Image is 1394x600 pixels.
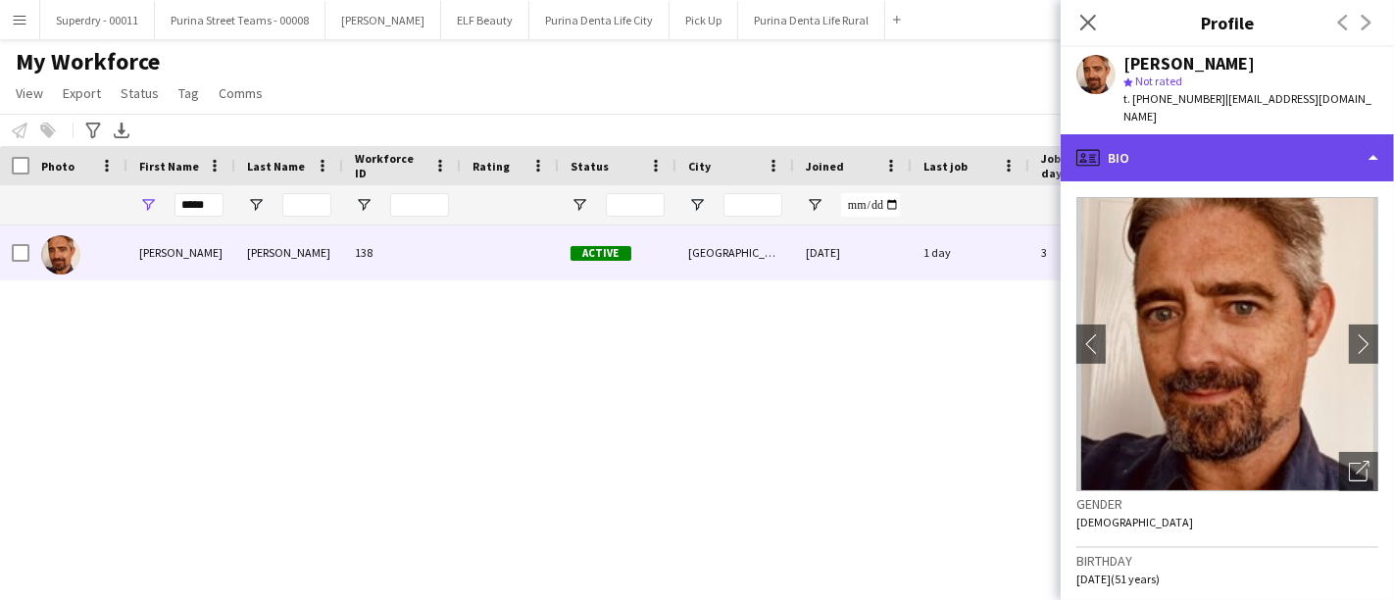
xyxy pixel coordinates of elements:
[1123,55,1255,73] div: [PERSON_NAME]
[473,159,510,174] span: Rating
[670,1,738,39] button: Pick Up
[841,193,900,217] input: Joined Filter Input
[1061,134,1394,181] div: Bio
[155,1,325,39] button: Purina Street Teams - 00008
[571,196,588,214] button: Open Filter Menu
[571,246,631,261] span: Active
[139,159,199,174] span: First Name
[121,84,159,102] span: Status
[171,80,207,106] a: Tag
[606,193,665,217] input: Status Filter Input
[1123,91,1225,106] span: t. [PHONE_NUMBER]
[127,225,235,279] div: [PERSON_NAME]
[1123,91,1371,124] span: | [EMAIL_ADDRESS][DOMAIN_NAME]
[1041,151,1121,180] span: Jobs (last 90 days)
[178,84,199,102] span: Tag
[1076,197,1378,491] img: Crew avatar or photo
[282,193,331,217] input: Last Name Filter Input
[1076,572,1160,586] span: [DATE] (51 years)
[794,225,912,279] div: [DATE]
[806,159,844,174] span: Joined
[738,1,885,39] button: Purina Denta Life Rural
[723,193,782,217] input: City Filter Input
[343,225,461,279] div: 138
[1029,225,1157,279] div: 3
[211,80,271,106] a: Comms
[529,1,670,39] button: Purina Denta Life City
[1135,74,1182,88] span: Not rated
[571,159,609,174] span: Status
[235,225,343,279] div: [PERSON_NAME]
[41,235,80,275] img: James Allen
[1339,452,1378,491] div: Open photos pop-in
[1061,10,1394,35] h3: Profile
[139,196,157,214] button: Open Filter Menu
[676,225,794,279] div: [GEOGRAPHIC_DATA]
[390,193,449,217] input: Workforce ID Filter Input
[174,193,224,217] input: First Name Filter Input
[1076,552,1378,570] h3: Birthday
[16,47,160,76] span: My Workforce
[55,80,109,106] a: Export
[441,1,529,39] button: ELF Beauty
[688,196,706,214] button: Open Filter Menu
[113,80,167,106] a: Status
[355,151,425,180] span: Workforce ID
[806,196,823,214] button: Open Filter Menu
[688,159,711,174] span: City
[81,119,105,142] app-action-btn: Advanced filters
[63,84,101,102] span: Export
[219,84,263,102] span: Comms
[247,159,305,174] span: Last Name
[1076,515,1193,529] span: [DEMOGRAPHIC_DATA]
[923,159,968,174] span: Last job
[912,225,1029,279] div: 1 day
[355,196,373,214] button: Open Filter Menu
[40,1,155,39] button: Superdry - 00011
[16,84,43,102] span: View
[325,1,441,39] button: [PERSON_NAME]
[247,196,265,214] button: Open Filter Menu
[41,159,75,174] span: Photo
[8,80,51,106] a: View
[110,119,133,142] app-action-btn: Export XLSX
[1076,495,1378,513] h3: Gender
